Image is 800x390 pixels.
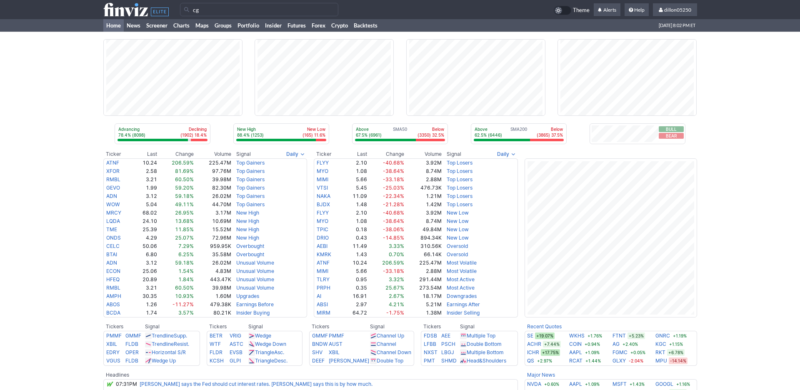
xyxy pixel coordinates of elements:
td: 8.74M [405,167,442,175]
span: -40.68% [383,210,404,216]
span: -14.85% [383,235,404,241]
a: AG [612,340,620,348]
a: VTSI [317,185,328,191]
a: NXST [424,349,437,355]
a: ABSI [317,301,328,307]
a: BTAI [106,251,117,257]
td: 0.18 [342,225,367,234]
a: Screener [143,19,170,32]
td: 0.43 [342,234,367,242]
td: 959.95K [194,242,232,250]
td: 24.10 [132,217,157,225]
a: ADN [106,193,117,199]
a: Top Gainers [236,193,265,199]
a: Most Volatile [447,260,477,266]
a: SHV [312,349,322,355]
a: Wedge [255,332,271,339]
button: Signals interval [284,150,307,158]
a: Wedge Down [255,341,286,347]
span: 59.18% [175,193,194,199]
td: 1.21M [405,192,442,200]
a: Futures [285,19,309,32]
a: MIMI [317,268,328,274]
td: 3.92M [405,209,442,217]
button: Bull [659,126,684,132]
a: New Low [447,210,469,216]
a: NAKA [317,193,330,199]
a: XFOR [106,168,120,174]
a: Top Losers [447,176,472,182]
span: Trendline [152,332,174,339]
a: ATNF [317,260,330,266]
a: GOOGL [655,380,673,388]
a: Top Losers [447,168,472,174]
p: Below [537,126,563,132]
span: 60.50% [175,176,194,182]
td: 225.47M [405,259,442,267]
a: FLYY [317,210,329,216]
td: 2.10 [342,209,367,217]
a: Maps [192,19,212,32]
a: AMPH [106,293,121,299]
a: SE [527,332,533,340]
span: 1.84% [178,276,194,282]
td: 11.09 [342,192,367,200]
a: New Low [447,235,469,241]
a: GLPI [230,357,241,364]
td: 39.98M [194,284,232,292]
a: NVDA [527,380,541,388]
span: Daily [497,150,509,158]
a: RMBL [106,285,120,291]
a: FLYY [317,160,329,166]
b: Major News [527,372,555,378]
a: Insider Selling [447,310,480,316]
a: Channel [377,341,396,347]
a: Top Gainers [236,168,265,174]
span: -40.68% [383,160,404,166]
td: 11.49 [342,242,367,250]
a: TLRY [317,276,330,282]
a: AAPL [569,380,582,388]
a: Charts [170,19,192,32]
a: TrendlineSupp. [152,332,187,339]
span: Theme [573,6,590,15]
a: RMBL [106,176,120,182]
span: 25.07% [175,235,194,241]
td: 35.58M [194,250,232,259]
th: Last [342,150,367,158]
td: 68.02 [132,209,157,217]
a: Theme [554,6,590,15]
span: 1.54% [178,268,194,274]
th: Last [132,150,157,158]
a: New High [236,226,259,232]
td: 6.80 [132,250,157,259]
p: (3865) 37.5% [537,132,563,138]
p: Above [356,126,382,132]
a: New High [236,210,259,216]
td: 3.92M [405,158,442,167]
td: 72.96M [194,234,232,242]
td: 10.69M [194,217,232,225]
span: -22.34% [383,193,404,199]
a: Multiple Top [467,332,495,339]
a: News [124,19,143,32]
a: VRIG [230,332,241,339]
td: 443.47K [194,275,232,284]
td: 82.30M [194,184,232,192]
a: ACHR [527,340,541,348]
a: Portfolio [235,19,262,32]
td: 310.56K [405,242,442,250]
a: MPU [655,357,667,365]
a: MIRM [317,310,330,316]
a: GMMF [125,332,141,339]
td: 49.84M [405,225,442,234]
span: -38.64% [383,168,404,174]
span: 206.59% [172,160,194,166]
p: Below [417,126,444,132]
a: KMRK [317,251,331,257]
a: DRIO [317,235,329,241]
a: TME [106,226,117,232]
td: 2.88M [405,267,442,275]
td: 3.21 [132,284,157,292]
td: 5.66 [342,175,367,184]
